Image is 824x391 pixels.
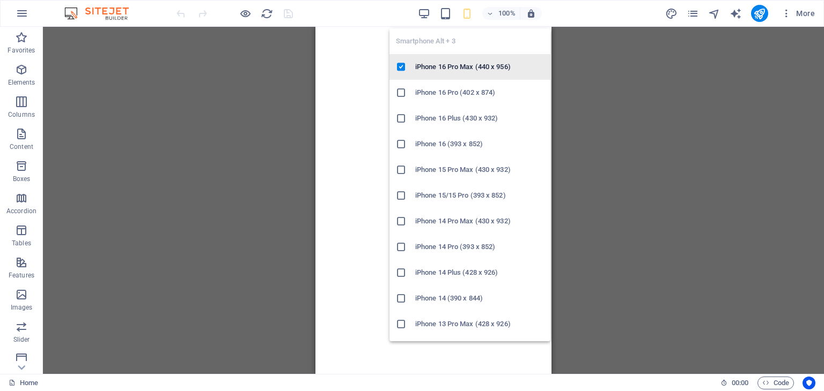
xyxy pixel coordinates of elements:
[415,240,544,253] h6: iPhone 14 Pro (393 x 852)
[415,292,544,305] h6: iPhone 14 (390 x 844)
[9,271,34,280] p: Features
[239,7,252,20] button: Click here to leave preview mode and continue editing
[8,78,35,87] p: Elements
[415,318,544,330] h6: iPhone 13 Pro Max (428 x 926)
[415,266,544,279] h6: iPhone 14 Plus (428 x 926)
[665,7,678,20] i: Design (Ctrl+Alt+Y)
[730,7,742,20] button: text_generator
[757,377,794,389] button: Code
[9,377,38,389] a: Click to cancel selection. Double-click to open Pages
[415,163,544,176] h6: iPhone 15 Pro Max (430 x 932)
[482,7,520,20] button: 100%
[415,86,544,99] h6: iPhone 16 Pro (402 x 874)
[13,175,31,183] p: Boxes
[526,9,536,18] i: On resize automatically adjust zoom level to fit chosen device.
[803,377,815,389] button: Usercentrics
[415,215,544,228] h6: iPhone 14 Pro Max (430 x 932)
[8,110,35,119] p: Columns
[708,7,720,20] i: Navigator
[10,142,33,151] p: Content
[762,377,789,389] span: Code
[415,189,544,202] h6: iPhone 15/15 Pro (393 x 852)
[687,7,699,20] i: Pages (Ctrl+Alt+S)
[732,377,748,389] span: 00 00
[730,7,742,20] i: AI Writer
[665,7,678,20] button: design
[11,303,33,312] p: Images
[777,5,819,22] button: More
[6,207,36,215] p: Accordion
[13,335,30,344] p: Slider
[739,379,741,387] span: :
[415,112,544,125] h6: iPhone 16 Plus (430 x 932)
[415,61,544,73] h6: iPhone 16 Pro Max (440 x 956)
[12,239,31,247] p: Tables
[62,7,142,20] img: Editor Logo
[751,5,768,22] button: publish
[781,8,815,19] span: More
[261,7,273,20] i: Reload page
[708,7,721,20] button: navigator
[753,7,766,20] i: Publish
[8,46,35,55] p: Favorites
[415,138,544,151] h6: iPhone 16 (393 x 852)
[720,377,749,389] h6: Session time
[687,7,700,20] button: pages
[498,7,516,20] h6: 100%
[260,7,273,20] button: reload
